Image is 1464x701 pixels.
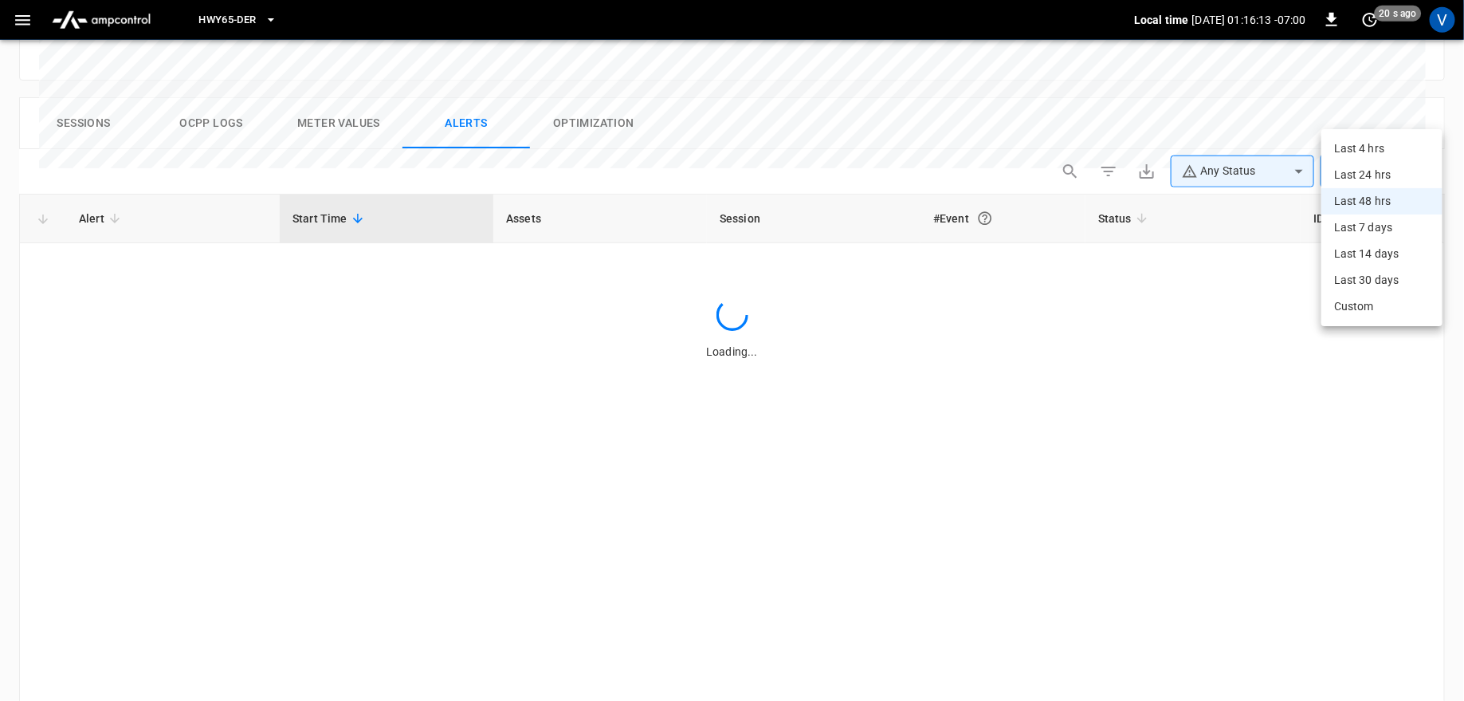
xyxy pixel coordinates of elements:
[1321,188,1442,215] li: Last 48 hrs
[1321,293,1442,320] li: Custom
[1321,241,1442,267] li: Last 14 days
[1321,136,1442,162] li: Last 4 hrs
[1321,162,1442,188] li: Last 24 hrs
[1321,267,1442,293] li: Last 30 days
[1321,215,1442,241] li: Last 7 days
